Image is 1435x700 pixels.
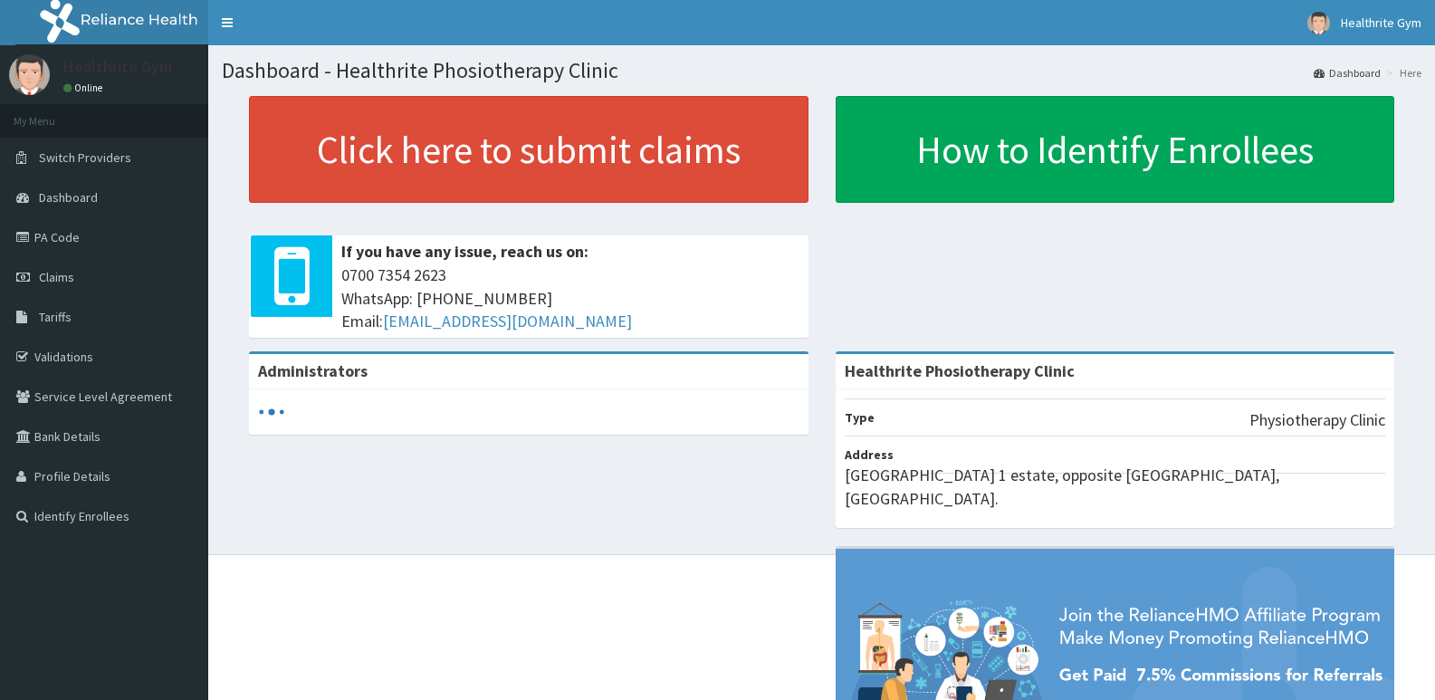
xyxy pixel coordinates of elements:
[9,54,50,95] img: User Image
[1314,65,1381,81] a: Dashboard
[1341,14,1421,31] span: Healthrite Gym
[845,360,1075,381] strong: Healthrite Phosiotherapy Clinic
[341,264,799,333] span: 0700 7354 2623 WhatsApp: [PHONE_NUMBER] Email:
[39,309,72,325] span: Tariffs
[1382,65,1421,81] li: Here
[836,96,1395,203] a: How to Identify Enrollees
[63,59,172,75] p: Healthrite Gym
[39,269,74,285] span: Claims
[39,189,98,206] span: Dashboard
[1249,408,1385,432] p: Physiotherapy Clinic
[845,409,875,426] b: Type
[845,446,894,463] b: Address
[39,149,131,166] span: Switch Providers
[341,241,588,262] b: If you have any issue, reach us on:
[249,96,808,203] a: Click here to submit claims
[258,398,285,426] svg: audio-loading
[258,360,368,381] b: Administrators
[845,464,1386,510] p: [GEOGRAPHIC_DATA] 1 estate, opposite [GEOGRAPHIC_DATA], [GEOGRAPHIC_DATA].
[222,59,1421,82] h1: Dashboard - Healthrite Phosiotherapy Clinic
[383,311,632,331] a: [EMAIL_ADDRESS][DOMAIN_NAME]
[1307,12,1330,34] img: User Image
[63,82,107,94] a: Online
